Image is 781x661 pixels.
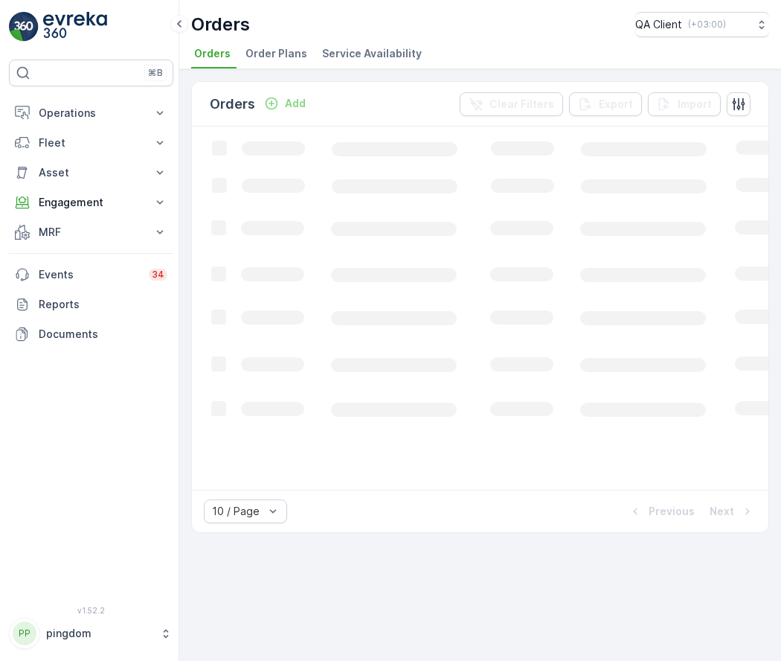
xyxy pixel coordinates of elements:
[569,92,642,116] button: Export
[39,297,167,312] p: Reports
[258,95,312,112] button: Add
[39,106,144,121] p: Operations
[148,67,163,79] p: ⌘B
[9,217,173,247] button: MRF
[9,12,39,42] img: logo
[9,128,173,158] button: Fleet
[678,97,712,112] p: Import
[43,12,107,42] img: logo_light-DOdMpM7g.png
[194,46,231,61] span: Orders
[39,195,144,210] p: Engagement
[9,158,173,188] button: Asset
[322,46,422,61] span: Service Availability
[599,97,633,112] p: Export
[9,618,173,649] button: PPpingdom
[626,502,696,520] button: Previous
[9,290,173,319] a: Reports
[39,267,140,282] p: Events
[9,98,173,128] button: Operations
[46,626,152,641] p: pingdom
[648,92,721,116] button: Import
[39,327,167,342] p: Documents
[635,17,682,32] p: QA Client
[39,165,144,180] p: Asset
[489,97,554,112] p: Clear Filters
[9,188,173,217] button: Engagement
[245,46,307,61] span: Order Plans
[635,12,769,37] button: QA Client(+03:00)
[9,260,173,290] a: Events34
[210,94,255,115] p: Orders
[39,135,144,150] p: Fleet
[649,504,695,519] p: Previous
[460,92,563,116] button: Clear Filters
[191,13,250,36] p: Orders
[9,319,173,349] a: Documents
[710,504,734,519] p: Next
[152,269,164,281] p: 34
[13,622,36,645] div: PP
[285,96,306,111] p: Add
[688,19,726,31] p: ( +03:00 )
[708,502,756,520] button: Next
[39,225,144,240] p: MRF
[9,606,173,615] span: v 1.52.2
